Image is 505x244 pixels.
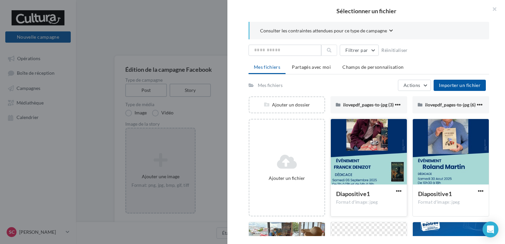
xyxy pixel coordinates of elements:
[258,82,283,89] div: Mes fichiers
[342,64,404,70] span: Champs de personnalisation
[260,27,393,35] button: Consulter les contraintes attendues pour ce type de campagne
[336,190,370,197] span: Diapositive1
[340,45,379,56] button: Filtrer par
[252,175,322,182] div: Ajouter un fichier
[292,64,331,70] span: Partagés avec moi
[483,222,498,237] div: Open Intercom Messenger
[439,82,481,88] span: Importer un fichier
[260,27,387,34] span: Consulter les contraintes attendues pour ce type de campagne
[336,199,402,205] div: Format d'image: jpeg
[418,199,484,205] div: Format d'image: jpeg
[418,190,452,197] span: Diapositive1
[398,80,431,91] button: Actions
[343,102,394,107] span: ilovepdf_pages-to-jpg (3)
[254,64,280,70] span: Mes fichiers
[250,102,324,108] div: Ajouter un dossier
[379,46,410,54] button: Réinitialiser
[238,8,494,14] h2: Sélectionner un fichier
[425,102,476,107] span: ilovepdf_pages-to-jpg (6)
[404,82,420,88] span: Actions
[434,80,486,91] button: Importer un fichier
